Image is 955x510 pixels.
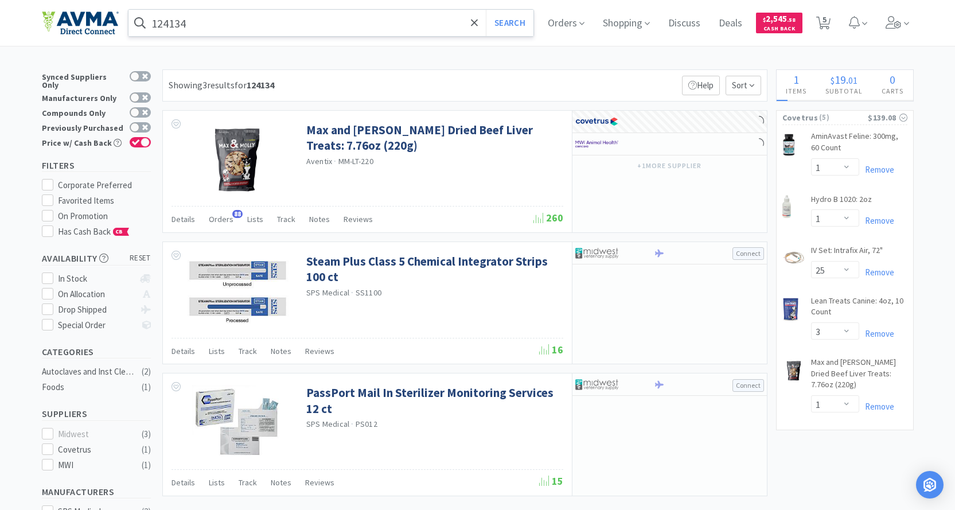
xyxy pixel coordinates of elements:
span: 16 [539,343,563,356]
div: Autoclaves and Inst Cleaners [42,365,135,379]
span: . 58 [787,16,796,24]
span: Lists [247,214,263,224]
img: ad443f7ecff24543be69a9ecce986304_125522.jpeg [181,254,294,328]
a: SPS Medical [306,287,350,298]
div: Midwest [58,427,129,441]
span: Details [171,477,195,488]
span: Details [171,346,195,356]
a: Remove [859,215,894,226]
a: Remove [859,328,894,339]
img: e4e33dab9f054f5782a47901c742baa9_102.png [42,11,119,35]
img: 5ef1a1c0f6924c64b5042b9d2bb47f9d_545231.png [782,359,805,382]
div: Price w/ Cash Back [42,137,124,147]
span: Track [239,477,257,488]
span: Orders [209,214,233,224]
p: Help [682,76,720,95]
h5: Availability [42,252,151,265]
span: Covetrus [782,111,818,124]
span: · [351,287,353,298]
h5: Manufacturers [42,485,151,499]
a: Remove [859,401,894,412]
a: Hydro B 1020: 2oz [811,194,872,210]
span: Track [277,214,295,224]
h4: Subtotal [816,85,872,96]
div: . [816,74,872,85]
img: 73e0b3a9074d4765bb4ced10fb0f695e_27059.png [782,195,792,218]
span: for [235,79,274,91]
span: Reviews [344,214,373,224]
h4: Items [777,85,816,96]
a: AminAvast Feline: 300mg, 60 Count [811,131,907,158]
span: CB [114,228,125,235]
span: Track [239,346,257,356]
div: Favorited Items [58,194,151,208]
span: Lists [209,477,225,488]
span: 15 [539,474,563,488]
div: Synced Suppliers Only [42,71,124,89]
h5: Categories [42,345,151,359]
div: Compounds Only [42,107,124,117]
span: Sort [726,76,761,95]
div: Manufacturers Only [42,92,124,102]
a: Deals [714,18,747,29]
h4: Carts [872,85,913,96]
a: Max and [PERSON_NAME] Dried Beef Liver Treats: 7.76oz (220g) [306,122,560,154]
input: Search by item, sku, manufacturer, ingredient, size... [128,10,534,36]
img: dec5747cad6042789471a68aa383658f_37283.png [782,133,796,156]
span: PS012 [356,419,377,429]
span: Reviews [305,346,334,356]
img: ed537a1d4e5e49509db04026153d78b2_29663.png [782,298,799,321]
div: ( 3 ) [142,427,151,441]
a: Discuss [664,18,705,29]
span: ( 5 ) [818,112,868,123]
div: Drop Shipped [58,303,134,317]
a: Remove [859,164,894,175]
img: 7aba39bbf539496690c07e807a7c7261_125520.jpeg [192,385,283,460]
button: Connect [732,247,764,260]
strong: 124134 [247,79,274,91]
div: ( 1 ) [142,458,151,472]
a: 5 [812,20,835,30]
span: 2,545 [763,13,796,24]
span: SS1100 [356,287,382,298]
span: $ [831,75,835,86]
a: Aventix [306,156,333,166]
span: reset [130,252,151,264]
a: IV Set: Intrafix Air, 72" [811,245,883,261]
div: Corporate Preferred [58,178,151,192]
span: Reviews [305,477,334,488]
button: Search [486,10,533,36]
div: In Stock [58,272,134,286]
button: Connect [732,379,764,392]
span: Lists [209,346,225,356]
img: 77fca1acd8b6420a9015268ca798ef17_1.png [575,113,618,130]
div: ( 1 ) [142,443,151,457]
div: Foods [42,380,135,394]
span: 1 [793,72,799,87]
span: · [334,156,336,166]
span: Details [171,214,195,224]
div: On Allocation [58,287,134,301]
button: +1more supplier [632,158,707,174]
h5: Filters [42,159,151,172]
a: SPS Medical [306,419,350,429]
span: Cash Back [763,26,796,33]
span: 19 [835,72,846,87]
span: Notes [271,477,291,488]
span: $ [763,16,766,24]
div: $139.08 [868,111,907,124]
span: 260 [533,211,563,224]
a: Max and [PERSON_NAME] Dried Beef Liver Treats: 7.76oz (220g) [811,357,907,395]
span: 88 [232,210,243,218]
div: Previously Purchased [42,122,124,132]
div: ( 2 ) [142,365,151,379]
div: On Promotion [58,209,151,223]
span: MM-LT-220 [338,156,373,166]
a: Remove [859,267,894,278]
a: Lean Treats Canine: 4oz, 10 Count [811,295,907,322]
div: Special Order [58,318,134,332]
span: 0 [890,72,895,87]
span: · [351,419,353,429]
span: Notes [271,346,291,356]
img: 0e0507b75bcc44bd98e9001a28f9cf69_382723.png [200,122,275,197]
